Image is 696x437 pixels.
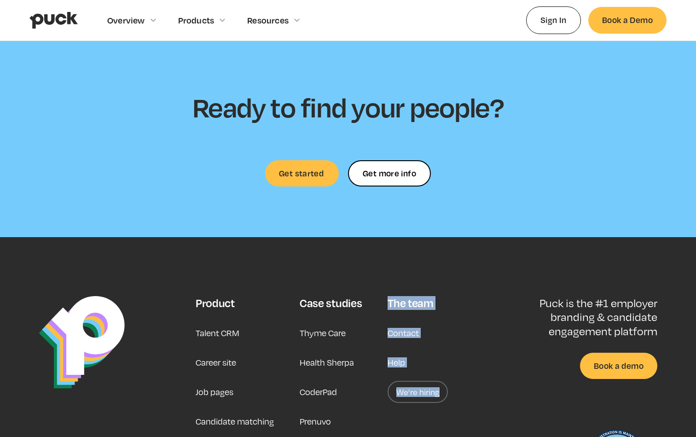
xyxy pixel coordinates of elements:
[247,15,289,25] div: Resources
[300,296,362,310] div: Case studies
[192,91,504,123] h2: Ready to find your people?
[510,296,657,338] p: Puck is the #1 employer branding & candidate engagement platform
[348,160,431,186] form: Ready to find your people
[348,160,431,186] a: Get more info
[178,15,215,25] div: Products
[388,322,419,344] a: Contact
[388,351,405,373] a: Help
[388,381,448,403] a: We’re hiring
[196,351,236,373] a: Career site
[300,322,346,344] a: Thyme Care
[196,296,235,310] div: Product
[196,381,233,403] a: Job pages
[196,410,274,432] a: Candidate matching
[300,410,331,432] a: Prenuvo
[300,381,337,403] a: CoderPad
[588,7,667,33] a: Book a Demo
[526,6,581,34] a: Sign In
[39,296,125,389] img: Puck Logo
[388,296,433,310] div: The team
[107,15,145,25] div: Overview
[300,351,354,373] a: Health Sherpa
[265,160,339,186] a: Get started
[580,353,657,379] a: Book a demo
[196,322,239,344] a: Talent CRM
